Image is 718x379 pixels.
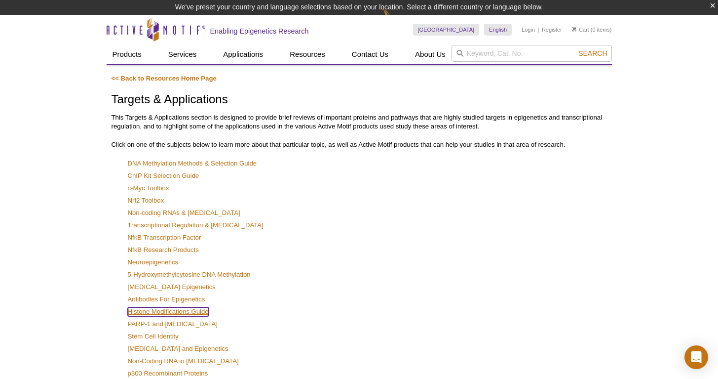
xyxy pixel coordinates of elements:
li: | [538,24,539,36]
a: Services [162,45,203,64]
a: About Us [409,45,452,64]
a: Non-coding RNAs & [MEDICAL_DATA] [128,209,240,217]
a: [MEDICAL_DATA] Epigenetics [128,283,216,292]
a: ChIP Kit Selection Guide [128,171,199,180]
a: << Back to Resources Home Page [112,75,217,82]
div: Open Intercom Messenger [684,345,708,369]
a: Applications [217,45,269,64]
a: Antibodies For Epigenetics [128,295,205,304]
h1: Targets & Applications [112,93,607,107]
a: Stem Cell Identity [128,332,179,341]
a: Histone Modifications Guide [128,307,209,316]
a: c-Myc Toolbox [128,184,169,193]
p: Click on one of the subjects below to learn more about that particular topic, as well as Active M... [112,140,607,149]
a: English [484,24,512,36]
li: (0 items) [572,24,612,36]
img: Change Here [383,7,409,31]
a: Nrf2 Toolbox [128,196,164,205]
span: Search [578,49,607,57]
a: Products [107,45,148,64]
a: Non-Coding RNA in [MEDICAL_DATA] [128,357,239,366]
a: [GEOGRAPHIC_DATA] [413,24,480,36]
a: PARP-1 and [MEDICAL_DATA] [128,320,218,329]
a: Cart [572,26,589,33]
a: Register [542,26,562,33]
input: Keyword, Cat. No. [452,45,612,62]
a: Login [522,26,535,33]
a: NfκB Transcription Factor [128,233,201,242]
img: Your Cart [572,27,576,32]
a: Transcriptional Regulation & [MEDICAL_DATA] [128,221,264,230]
a: Neuroepigenetics [128,258,179,267]
p: This Targets & Applications section is designed to provide brief reviews of important proteins an... [112,113,607,131]
a: NfκB Research Products [128,246,199,254]
button: Search [575,49,610,58]
a: [MEDICAL_DATA] and Epigenetics [128,344,228,353]
h2: Enabling Epigenetics Research [210,27,309,36]
a: DNA Methylation Methods & Selection Guide [128,159,257,168]
a: 5-Hydroxymethylcytosine DNA Methylation [128,270,251,279]
a: p300 Recombinant Proteins [128,369,208,378]
a: Contact Us [346,45,394,64]
a: Resources [284,45,331,64]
